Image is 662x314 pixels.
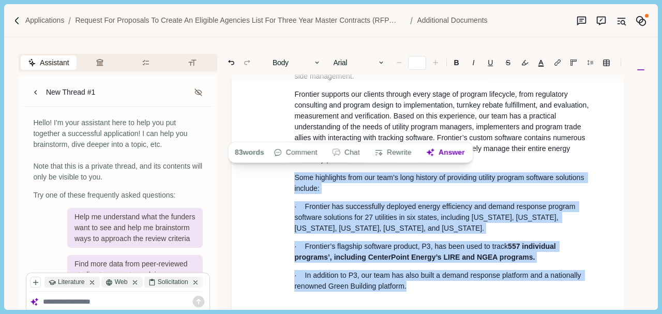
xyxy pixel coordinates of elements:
[294,202,296,211] span: ·
[25,15,65,26] a: Applications
[428,55,443,70] button: Increase font size
[33,117,203,183] div: Hello! I'm your assistant here to help you put together a successful application! I can help you ...
[205,277,287,288] div: Frontier Energy...P.pdf
[328,55,390,70] button: Arial
[420,145,470,160] button: Answer
[566,55,581,70] button: Adjust margins
[294,242,296,250] span: ·
[101,277,142,288] div: Web
[294,271,296,279] span: ·
[144,277,203,288] div: Solicitation
[294,172,594,194] p: Some highlights from our team’s long history of providing utility program software solutions incl...
[326,145,365,160] button: Chat
[294,201,594,234] p: Frontier has successfully deployed energy efficiency and demand response program software solutio...
[67,255,203,284] div: Find more data from peer-reviewed studies to support my claims
[294,241,594,263] p: Frontier’s flagship software product, P3, has been used to track
[33,190,203,201] div: Try one of these frequently asked questions:
[417,15,487,26] a: Additional Documents
[506,59,510,66] s: S
[583,55,597,70] button: Line height
[488,59,493,66] u: U
[392,55,407,70] button: Decrease font size
[454,59,459,66] b: B
[483,55,499,70] button: U
[267,55,326,70] button: Body
[466,55,480,70] button: I
[369,145,417,160] button: Rewrite
[550,55,565,70] button: Line height
[240,55,254,70] button: Redo
[294,89,594,165] p: Frontier supports our clients through every stage of program lifecycle, from regulatory consultin...
[75,15,406,26] a: Request for Proposals to Create an Eligible Agencies List for Three Year Master Contracts (RFP 20...
[44,277,99,288] div: Literature
[40,57,69,68] span: Assistant
[12,16,22,25] img: Forward slash icon
[67,208,203,248] div: Help me understand what the funders want to see and help me brainstorm ways to approach the revie...
[294,270,594,292] p: In addition to P3, our team has also built a demand response platform and a nationally renowned G...
[599,55,613,70] button: Line height
[46,87,95,98] div: New Thread #1
[64,16,75,25] img: Forward slash icon
[294,242,558,261] strong: 557 individual programs’, including CenterPoint Energy’s LIRE and NGEA programs.
[231,145,264,160] div: 83 words
[268,145,323,160] button: Comment
[224,55,238,70] button: Undo
[406,16,417,25] img: Forward slash icon
[473,59,475,66] i: I
[500,55,516,70] button: S
[448,55,464,70] button: B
